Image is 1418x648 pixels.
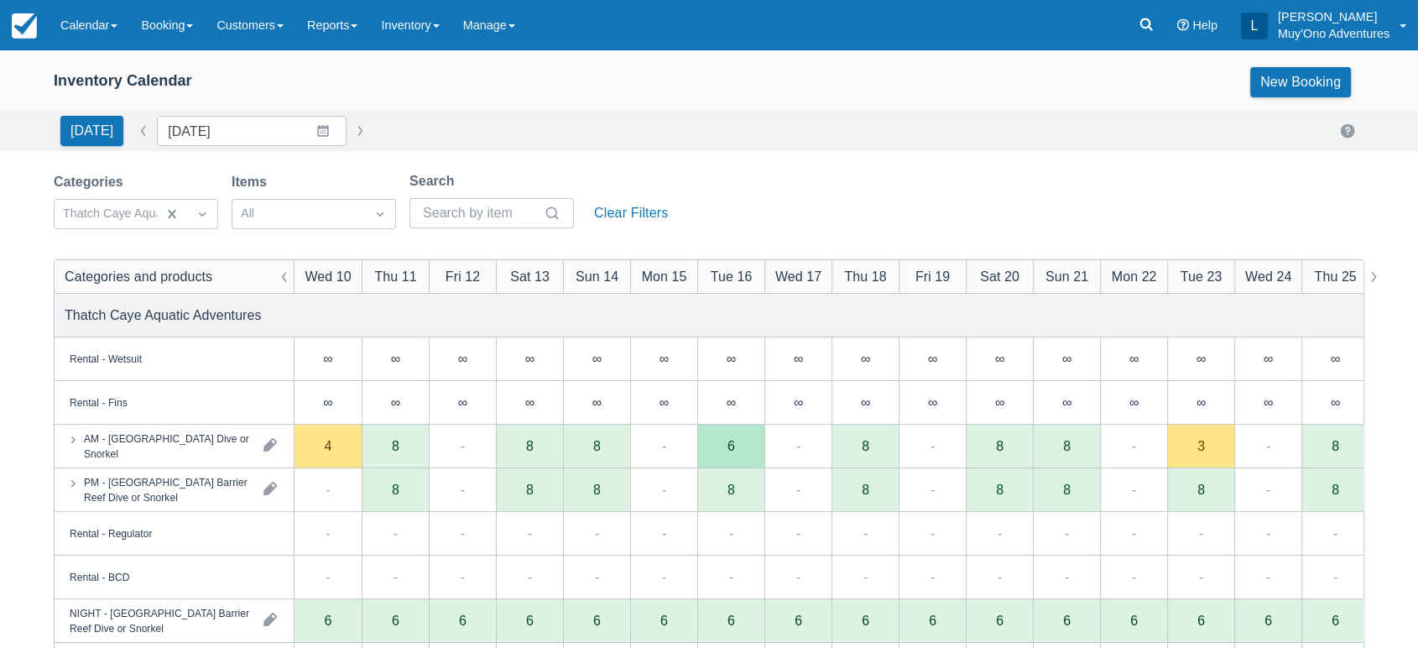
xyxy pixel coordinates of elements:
div: Fri 12 [446,266,480,286]
input: Date [157,116,347,146]
div: - [461,479,465,499]
div: ∞ [899,381,966,425]
div: ∞ [764,381,832,425]
div: 8 [593,439,601,452]
div: ∞ [295,381,362,425]
div: 8 [1332,483,1339,496]
div: 6 [899,599,966,643]
div: ∞ [630,381,697,425]
div: - [796,436,800,456]
div: 6 [563,599,630,643]
div: ∞ [995,395,1004,409]
div: Sat 20 [980,266,1019,286]
div: - [528,567,532,587]
div: AM - [GEOGRAPHIC_DATA] Dive or Snorkel [84,431,250,461]
input: Search by item [423,198,540,228]
div: Sat 13 [510,266,550,286]
div: 8 [526,439,534,452]
div: ∞ [1129,352,1139,365]
div: 6 [1332,614,1339,627]
div: 6 [429,599,496,643]
div: 8 [1197,483,1205,496]
div: ∞ [1100,337,1167,381]
div: - [729,567,733,587]
div: - [729,523,733,543]
div: - [461,523,465,543]
div: - [595,567,599,587]
div: - [326,523,330,543]
div: ∞ [659,395,669,409]
span: Help [1192,18,1217,32]
button: [DATE] [60,116,123,146]
div: ∞ [525,352,534,365]
div: 6 [1264,614,1272,627]
div: - [1199,523,1203,543]
div: ∞ [496,381,563,425]
div: ∞ [1331,352,1340,365]
div: 3 [1197,439,1205,452]
div: Categories and products [65,266,212,286]
div: ∞ [362,381,429,425]
div: Thatch Caye Aquatic Adventures [65,305,262,325]
div: ∞ [391,395,400,409]
div: - [595,523,599,543]
div: Thu 25 [1314,266,1356,286]
div: 6 [325,614,332,627]
div: 6 [1301,599,1368,643]
div: ∞ [1264,395,1273,409]
div: - [394,567,398,587]
label: Items [232,172,274,192]
div: ∞ [391,352,400,365]
div: - [931,479,935,499]
div: 6 [1100,599,1167,643]
div: ∞ [1100,381,1167,425]
div: ∞ [697,337,764,381]
div: 4 [325,439,332,452]
div: Fri 19 [915,266,950,286]
div: ∞ [592,352,602,365]
div: - [1333,567,1337,587]
div: - [662,436,666,456]
div: ∞ [697,381,764,425]
div: 8 [862,483,869,496]
div: 6 [295,599,362,643]
div: ∞ [659,352,669,365]
div: Mon 22 [1112,266,1157,286]
div: - [1132,567,1136,587]
div: ∞ [429,337,496,381]
div: - [461,436,465,456]
div: - [1266,479,1270,499]
div: 8 [996,439,1004,452]
div: - [796,567,800,587]
div: - [796,479,800,499]
div: ∞ [362,337,429,381]
div: 6 [727,614,735,627]
div: ∞ [995,352,1004,365]
div: ∞ [1167,381,1234,425]
div: Thu 18 [844,266,886,286]
div: 8 [392,439,399,452]
div: ∞ [861,395,870,409]
div: - [394,523,398,543]
div: Tue 16 [711,266,753,286]
div: - [1065,567,1069,587]
div: ∞ [1301,337,1368,381]
div: - [662,479,666,499]
div: ∞ [928,352,937,365]
div: 8 [862,439,869,452]
div: - [863,523,868,543]
div: 6 [459,614,467,627]
div: 6 [1130,614,1138,627]
div: Sun 14 [576,266,618,286]
div: 6 [526,614,534,627]
div: ∞ [458,352,467,365]
div: ∞ [928,395,937,409]
div: 8 [593,483,601,496]
div: ∞ [794,395,803,409]
div: Inventory Calendar [54,71,192,91]
div: 8 [392,483,399,496]
div: ∞ [1129,395,1139,409]
div: ∞ [592,395,602,409]
div: Wed 10 [305,266,351,286]
div: Wed 17 [775,266,821,286]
